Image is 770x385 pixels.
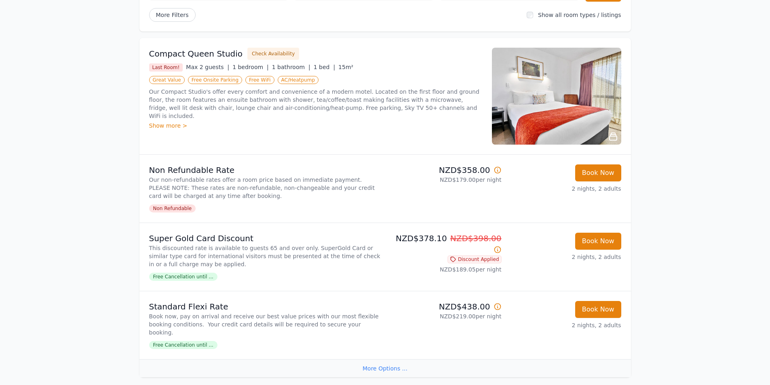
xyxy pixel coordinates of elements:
p: Our non-refundable rates offer a room price based on immediate payment. PLEASE NOTE: These rates ... [149,176,382,200]
p: Our Compact Studio's offer every comfort and convenience of a modern motel. Located on the first ... [149,88,482,120]
div: Show more > [149,122,482,130]
span: NZD$398.00 [450,234,502,243]
p: NZD$179.00 per night [388,176,502,184]
button: Check Availability [247,48,299,60]
span: 1 bedroom | [232,64,269,70]
button: Book Now [575,164,621,181]
p: NZD$358.00 [388,164,502,176]
p: NZD$189.05 per night [388,265,502,273]
div: More Options ... [139,359,631,377]
p: Non Refundable Rate [149,164,382,176]
span: 15m² [338,64,353,70]
span: Free Cancellation until ... [149,341,217,349]
p: 2 nights, 2 adults [508,253,621,261]
p: NZD$378.10 [388,233,502,255]
span: 1 bed | [314,64,335,70]
p: Book now, pay on arrival and receive our best value prices with our most flexible booking conditi... [149,312,382,337]
button: Book Now [575,301,621,318]
span: Free Onsite Parking [188,76,242,84]
p: Super Gold Card Discount [149,233,382,244]
span: More Filters [149,8,196,22]
p: 2 nights, 2 adults [508,321,621,329]
span: Free Cancellation until ... [149,273,217,281]
button: Book Now [575,233,621,250]
p: 2 nights, 2 adults [508,185,621,193]
span: 1 bathroom | [272,64,310,70]
span: AC/Heatpump [278,76,319,84]
p: NZD$438.00 [388,301,502,312]
span: Max 2 guests | [186,64,229,70]
label: Show all room types / listings [538,12,621,18]
span: Great Value [149,76,185,84]
p: NZD$219.00 per night [388,312,502,320]
span: Discount Applied [447,255,502,263]
span: Non Refundable [149,204,196,212]
span: Free WiFi [245,76,274,84]
p: This discounted rate is available to guests 65 and over only. SuperGold Card or similar type card... [149,244,382,268]
h3: Compact Queen Studio [149,48,243,59]
span: Last Room! [149,63,183,72]
p: Standard Flexi Rate [149,301,382,312]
